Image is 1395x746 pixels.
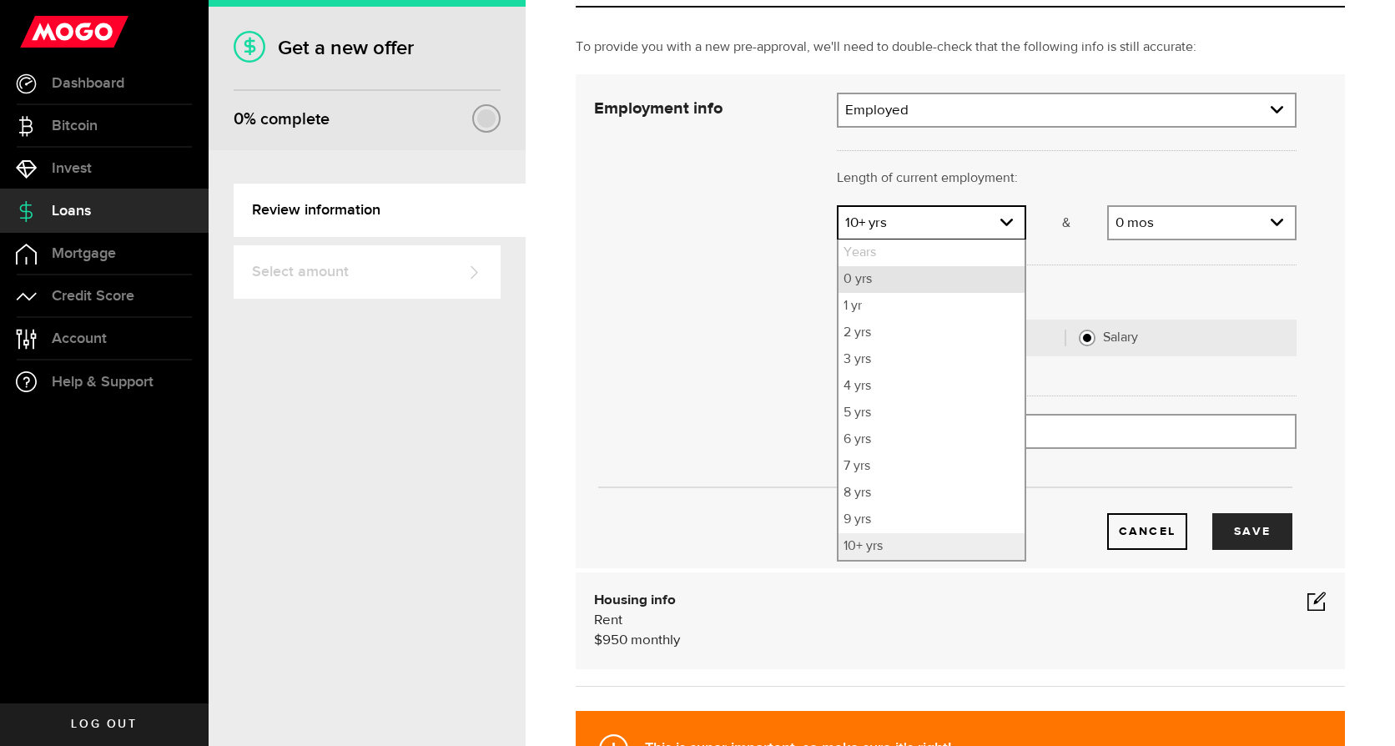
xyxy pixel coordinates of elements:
[1026,214,1107,234] p: &
[52,375,154,390] span: Help & Support
[839,320,1025,346] li: 2 yrs
[1109,207,1295,239] a: expand select
[576,38,1345,58] p: To provide you with a new pre-approval, we'll need to double-check that the following info is sti...
[594,593,676,607] b: Housing info
[839,533,1025,560] li: 10+ yrs
[594,633,602,648] span: $
[1079,330,1095,346] input: Salary
[594,613,622,628] span: Rent
[839,207,1025,239] a: expand select
[839,266,1025,293] li: 0 yrs
[839,453,1025,480] li: 7 yrs
[234,184,526,237] a: Review information
[52,76,124,91] span: Dashboard
[52,289,134,304] span: Credit Score
[234,109,244,129] span: 0
[52,118,98,134] span: Bitcoin
[839,94,1295,126] a: expand select
[234,245,501,299] a: Select amount
[839,480,1025,507] li: 8 yrs
[631,633,680,648] span: monthly
[837,283,1297,303] p: How are you paid?
[837,169,1297,189] p: Length of current employment:
[839,507,1025,533] li: 9 yrs
[839,346,1025,373] li: 3 yrs
[1107,513,1187,550] button: Cancel
[839,400,1025,426] li: 5 yrs
[839,293,1025,320] li: 1 yr
[1103,330,1284,346] label: Salary
[234,104,330,134] div: % complete
[839,426,1025,453] li: 6 yrs
[52,331,107,346] span: Account
[602,633,627,648] span: 950
[13,7,63,57] button: Open LiveChat chat widget
[1212,513,1292,550] button: Save
[234,36,501,60] h1: Get a new offer
[52,246,116,261] span: Mortgage
[839,373,1025,400] li: 4 yrs
[52,161,92,176] span: Invest
[71,718,137,730] span: Log out
[594,100,723,117] strong: Employment info
[839,239,1025,266] li: Years
[52,204,91,219] span: Loans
